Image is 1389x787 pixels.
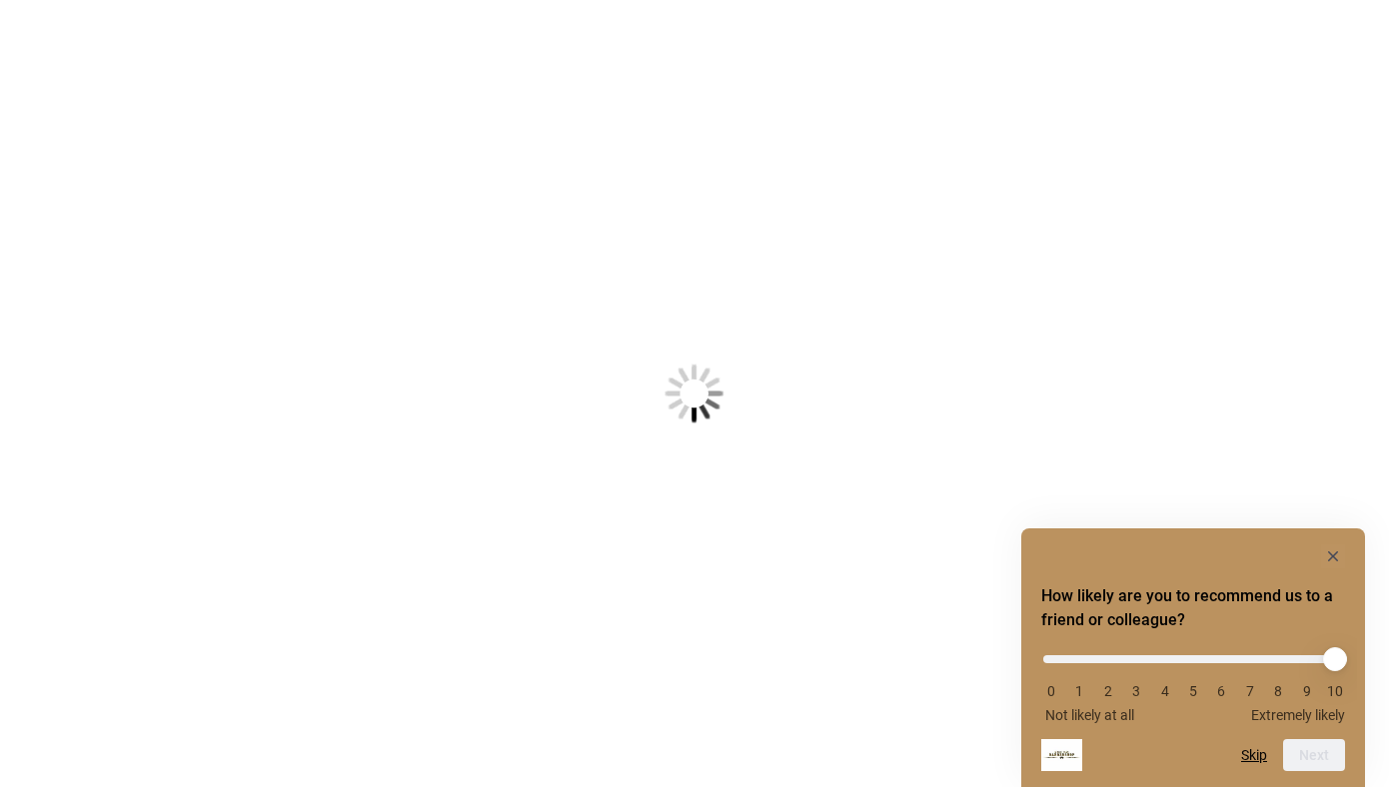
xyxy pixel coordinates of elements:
[1251,707,1345,723] span: Extremely likely
[1211,683,1231,699] li: 6
[1321,544,1345,568] button: Hide survey
[1283,739,1345,771] button: Next question
[1069,683,1089,699] li: 1
[1045,707,1134,723] span: Not likely at all
[1126,683,1146,699] li: 3
[1098,683,1118,699] li: 2
[1325,683,1345,699] li: 10
[1041,544,1345,771] div: How likely are you to recommend us to a friend or colleague? Select an option from 0 to 10, with ...
[1297,683,1317,699] li: 9
[1241,747,1267,763] button: Skip
[1155,683,1175,699] li: 4
[1183,683,1203,699] li: 5
[1041,640,1345,723] div: How likely are you to recommend us to a friend or colleague? Select an option from 0 to 10, with ...
[1041,584,1345,632] h2: How likely are you to recommend us to a friend or colleague? Select an option from 0 to 10, with ...
[1041,683,1061,699] li: 0
[567,266,822,521] img: Loading
[1268,683,1288,699] li: 8
[1240,683,1260,699] li: 7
